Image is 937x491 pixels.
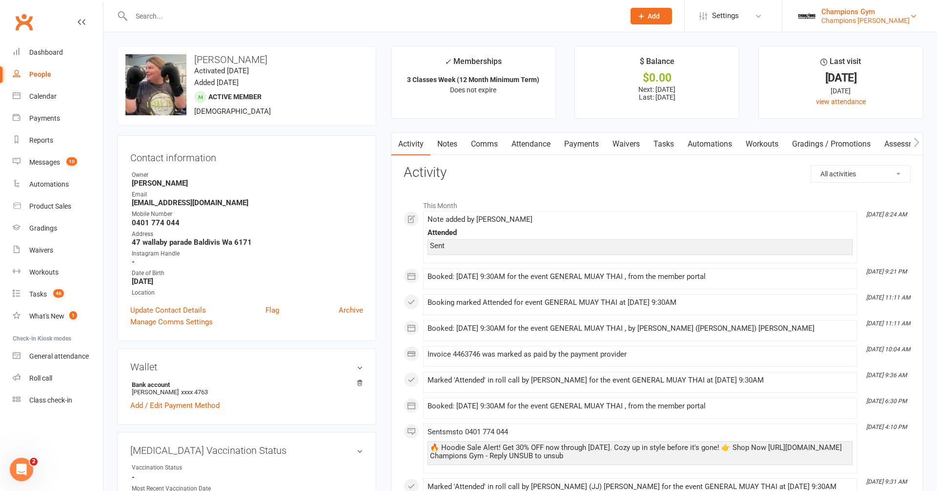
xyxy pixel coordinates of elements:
[821,16,910,25] div: Champions [PERSON_NAME]
[428,350,853,359] div: Invoice 4463746 was marked as paid by the payment provider
[428,324,853,333] div: Booked: [DATE] 9:30AM for the event GENERAL MUAY THAI , by [PERSON_NAME] ([PERSON_NAME]) [PERSON_...
[13,305,103,327] a: What's New1
[712,5,739,27] span: Settings
[132,257,363,266] strong: -
[428,215,853,224] div: Note added by [PERSON_NAME]
[130,400,220,411] a: Add / Edit Payment Method
[13,195,103,217] a: Product Sales
[505,133,557,155] a: Attendance
[428,299,853,307] div: Booking marked Attended for event GENERAL MUAY THAI at [DATE] 9:30AM
[866,268,907,275] i: [DATE] 9:21 PM
[12,10,36,34] a: Clubworx
[132,230,363,239] div: Address
[428,273,853,281] div: Booked: [DATE] 9:30AM for the event GENERAL MUAY THAI , from the member portal
[768,85,914,96] div: [DATE]
[13,283,103,305] a: Tasks 46
[132,171,363,180] div: Owner
[404,195,911,211] li: This Month
[130,149,363,163] h3: Contact information
[66,157,77,166] span: 10
[29,180,69,188] div: Automations
[132,288,363,298] div: Location
[132,463,212,472] div: Vaccination Status
[866,478,907,485] i: [DATE] 9:31 AM
[739,133,785,155] a: Workouts
[428,483,853,491] div: Marked 'Attended' in roll call by [PERSON_NAME] (JJ) [PERSON_NAME] for the event GENERAL MUAY THA...
[450,86,496,94] span: Does not expire
[29,70,51,78] div: People
[194,66,249,75] time: Activated [DATE]
[866,398,907,405] i: [DATE] 6:30 PM
[866,320,910,327] i: [DATE] 11:11 AM
[130,316,213,328] a: Manage Comms Settings
[866,294,910,301] i: [DATE] 11:11 AM
[208,93,262,101] span: Active member
[428,402,853,410] div: Booked: [DATE] 9:30AM for the event GENERAL MUAY THAI , from the member portal
[13,42,103,64] a: Dashboard
[866,211,907,218] i: [DATE] 8:24 AM
[132,210,363,219] div: Mobile Number
[13,85,103,107] a: Calendar
[181,388,208,396] span: xxxx 4763
[13,129,103,151] a: Reports
[130,304,206,316] a: Update Contact Details
[584,73,730,83] div: $0.00
[29,136,53,144] div: Reports
[10,458,33,481] iframe: Intercom live chat
[407,76,539,84] strong: 3 Classes Week (12 Month Minimum Term)
[132,249,363,258] div: Instagram Handle
[29,224,57,232] div: Gradings
[30,458,38,466] span: 2
[820,55,861,73] div: Last visit
[29,202,71,210] div: Product Sales
[877,133,937,155] a: Assessments
[29,114,60,122] div: Payments
[132,238,363,247] strong: 47 wallaby parade Baldivis Wa 6171
[132,381,358,388] strong: Bank account
[194,78,239,87] time: Added [DATE]
[681,133,739,155] a: Automations
[866,346,910,353] i: [DATE] 10:04 AM
[132,218,363,227] strong: 0401 774 044
[464,133,505,155] a: Comms
[584,85,730,101] p: Next: [DATE] Last: [DATE]
[445,55,502,73] div: Memberships
[132,277,363,286] strong: [DATE]
[13,173,103,195] a: Automations
[428,376,853,384] div: Marked 'Attended' in roll call by [PERSON_NAME] for the event GENERAL MUAY THAI at [DATE] 9:30AM
[816,98,866,106] a: view attendance
[29,374,52,382] div: Roll call
[13,367,103,389] a: Roll call
[132,190,363,199] div: Email
[339,304,363,316] a: Archive
[265,304,279,316] a: Flag
[647,133,681,155] a: Tasks
[29,352,89,360] div: General attendance
[404,165,911,180] h3: Activity
[125,54,368,65] h3: [PERSON_NAME]
[29,158,60,166] div: Messages
[13,217,103,239] a: Gradings
[13,261,103,283] a: Workouts
[130,362,363,372] h3: Wallet
[29,246,53,254] div: Waivers
[631,8,672,24] button: Add
[132,179,363,188] strong: [PERSON_NAME]
[130,380,363,397] li: [PERSON_NAME]
[866,424,907,430] i: [DATE] 4:10 PM
[132,269,363,278] div: Date of Birth
[29,92,57,100] div: Calendar
[557,133,606,155] a: Payments
[194,107,271,116] span: [DEMOGRAPHIC_DATA]
[13,107,103,129] a: Payments
[445,57,451,66] i: ✓
[785,133,877,155] a: Gradings / Promotions
[430,242,850,250] div: Sent
[29,396,72,404] div: Class check-in
[130,445,363,456] h3: [MEDICAL_DATA] Vaccination Status
[13,239,103,261] a: Waivers
[430,444,850,460] div: 🔥 Hoodie Sale Alert! Get 30% OFF now through [DATE]. Cozy up in style before it's gone! 👉 Shop No...
[821,7,910,16] div: Champions Gym
[132,198,363,207] strong: [EMAIL_ADDRESS][DOMAIN_NAME]
[430,133,464,155] a: Notes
